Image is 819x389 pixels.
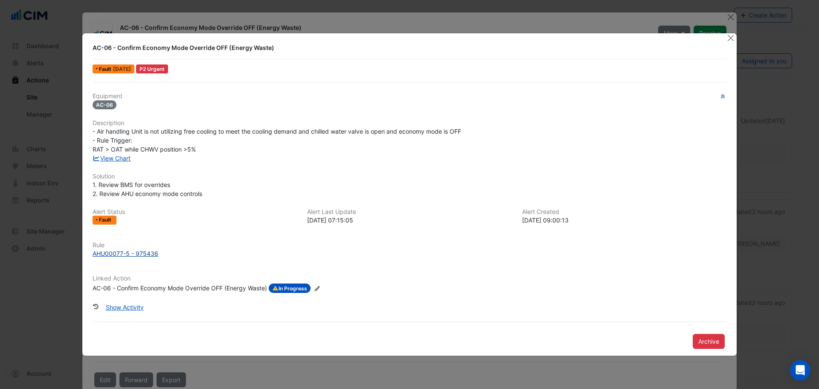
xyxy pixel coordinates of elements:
button: Archive [693,334,725,349]
h6: Solution [93,173,726,180]
button: Close [726,33,735,42]
div: AHU00077-5 - 975436 [93,249,158,258]
a: View Chart [93,155,131,162]
div: AC-06 - Confirm Economy Mode Override OFF (Energy Waste) [93,284,267,293]
span: Mon 25-Aug-2025 07:15 AEST [113,66,131,72]
div: [DATE] 07:15:05 [307,216,511,225]
div: Open Intercom Messenger [790,360,810,380]
span: Fault [99,217,113,222]
div: P2 Urgent [136,64,168,73]
span: - Air handling Unit is not utilizing free cooling to meet the cooling demand and chilled water va... [93,128,461,153]
span: 1. Review BMS for overrides 2. Review AHU economy mode controls [93,181,202,197]
h6: Rule [93,242,726,249]
h6: Description [93,120,726,127]
h6: Linked Action [93,275,726,282]
button: Show Activity [100,300,149,315]
h6: Alert Status [93,208,297,216]
fa-icon: Edit Linked Action [314,285,320,292]
h6: Equipment [93,93,726,100]
span: AC-06 [93,100,116,109]
h6: Alert Last Update [307,208,511,216]
span: In Progress [269,284,311,293]
div: AC-06 - Confirm Economy Mode Override OFF (Energy Waste) [93,44,716,52]
div: [DATE] 09:00:13 [522,216,726,225]
h6: Alert Created [522,208,726,216]
a: AHU00077-5 - 975436 [93,249,726,258]
span: Fault [99,67,113,72]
